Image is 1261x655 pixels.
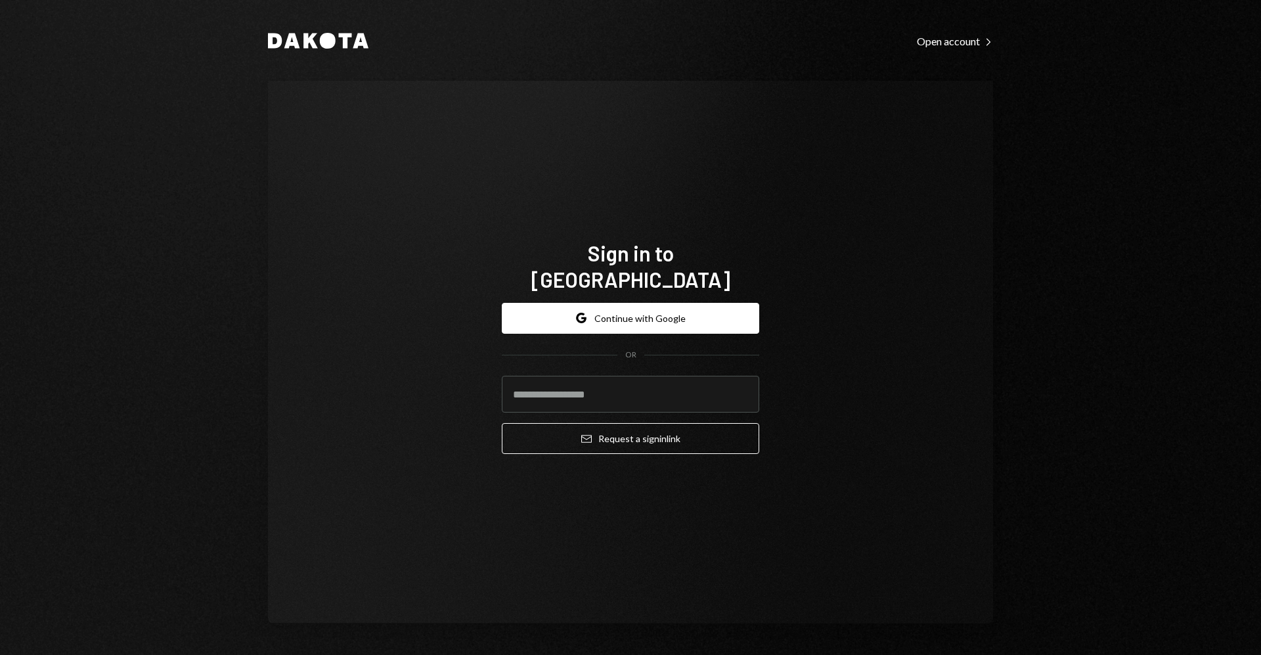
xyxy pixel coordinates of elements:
button: Continue with Google [502,303,759,334]
h1: Sign in to [GEOGRAPHIC_DATA] [502,240,759,292]
a: Open account [917,34,993,48]
button: Request a signinlink [502,423,759,454]
div: Open account [917,35,993,48]
div: OR [625,350,636,361]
